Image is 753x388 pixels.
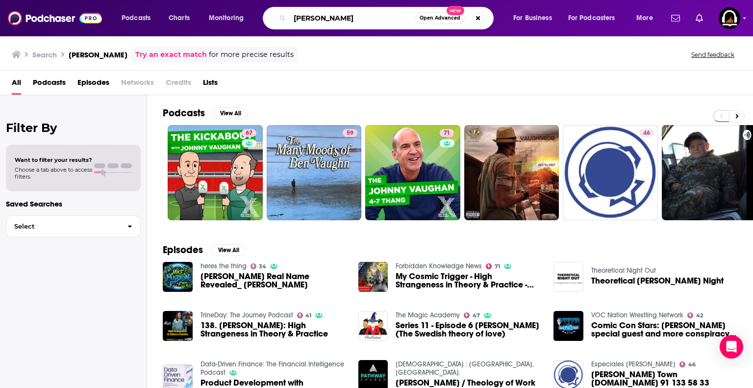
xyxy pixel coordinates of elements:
span: All [12,75,21,95]
img: Podchaser - Follow, Share and Rate Podcasts [8,9,102,27]
a: Theo Vaughn_s Real Name Revealed_ Theodore Capitani Vaughn Karnatowski [201,272,347,289]
a: EpisodesView All [163,244,246,256]
span: Comic Con Stars: [PERSON_NAME] special guest and more conspiracy theories! [591,321,737,338]
a: Comic Con Stars: Bryan Vaughn special guest and more conspiracy theories! [591,321,737,338]
span: Choose a tab above to access filters. [15,166,92,180]
span: Want to filter your results? [15,156,92,163]
a: 42 [687,312,703,318]
span: Logged in as kpunia [719,7,740,29]
button: Select [6,215,141,237]
img: User Profile [719,7,740,29]
div: Open Intercom Messenger [720,335,743,359]
span: Podcasts [122,11,151,25]
span: 138. [PERSON_NAME]: High Strangeness in Theory & Practice [201,321,347,338]
span: for more precise results [209,49,294,60]
a: VOC Nation Wrestling Network [591,311,683,319]
span: Theoretical [PERSON_NAME] Night [591,277,724,285]
button: open menu [506,10,564,26]
button: View All [213,107,248,119]
a: Phil Vaughn / Theology of Work [396,379,535,387]
a: 71 [440,129,454,137]
a: Charts [162,10,196,26]
a: TrineDay: The Journey Podcast [201,311,293,319]
button: Show profile menu [719,7,740,29]
a: PodcastsView All [163,107,248,119]
a: Theoretical Vince Vaughn Night [591,277,724,285]
a: 67 [168,125,263,220]
span: Select [6,223,120,230]
a: 46 [563,125,658,220]
span: [PERSON_NAME] / Theology of Work [396,379,535,387]
a: 59 [267,125,362,220]
h2: Filter By [6,121,141,135]
h2: Podcasts [163,107,205,119]
button: open menu [202,10,256,26]
span: 46 [643,129,650,138]
a: Show notifications dropdown [692,10,707,26]
span: 71 [495,264,500,269]
div: Search podcasts, credits, & more... [272,7,503,29]
span: Networks [121,75,154,95]
span: 67 [246,129,252,138]
a: 67 [242,129,256,137]
a: Episodes [77,75,109,95]
img: Series 11 - Episode 6 James Vaughan (The Swedish theory of love) [358,311,388,341]
a: Try an exact match [135,49,207,60]
a: heres the thing [201,262,247,270]
h3: Search [32,50,57,59]
a: Theoretical Night Out [591,266,656,275]
a: Podcasts [33,75,66,95]
p: Saved Searches [6,199,141,208]
img: Theoretical Vince Vaughn Night [553,262,583,292]
span: More [636,11,653,25]
span: Series 11 - Episode 6 [PERSON_NAME] (The Swedish theory of love) [396,321,542,338]
span: My Cosmic Trigger - High Strangeness in Theory & Practice - Timeline Magick | [PERSON_NAME] [396,272,542,289]
img: My Cosmic Trigger - High Strangeness in Theory & Practice - Timeline Magick | Matt Vaughn [358,262,388,292]
span: For Business [513,11,552,25]
a: 41 [297,312,312,318]
a: My Cosmic Trigger - High Strangeness in Theory & Practice - Timeline Magick | Matt Vaughn [396,272,542,289]
a: Show notifications dropdown [667,10,684,26]
button: Send feedback [688,51,737,59]
a: 71 [486,263,500,269]
span: For Podcasters [568,11,615,25]
button: View All [211,244,246,256]
span: 34 [259,264,266,269]
a: The Magic Academy [396,311,460,319]
span: Open Advanced [420,16,460,21]
a: Series 11 - Episode 6 James Vaughan (The Swedish theory of love) [396,321,542,338]
span: Credits [166,75,191,95]
a: 59 [343,129,357,137]
input: Search podcasts, credits, & more... [290,10,415,26]
span: 42 [696,313,703,318]
img: 138. Matt Vaughn: High Strangeness in Theory & Practice [163,311,193,341]
span: [PERSON_NAME] Town [DOMAIN_NAME] 91 133 58 33 [591,370,737,387]
a: Vaughan Town vaughantown.com 91 133 58 33 [591,370,737,387]
span: Lists [203,75,218,95]
span: Charts [169,11,190,25]
button: open menu [629,10,665,26]
a: 71 [365,125,460,220]
span: 59 [347,129,353,138]
span: New [447,6,464,15]
img: Theo Vaughn_s Real Name Revealed_ Theodore Capitani Vaughn Karnatowski [163,262,193,292]
a: 46 [639,129,654,137]
span: 71 [444,129,450,138]
button: open menu [115,10,163,26]
h3: [PERSON_NAME] [69,50,127,59]
a: Data-Driven Finance: The Financial Intelligence Podcast [201,360,344,377]
span: 46 [688,362,696,367]
button: Open AdvancedNew [415,12,465,24]
a: 34 [251,263,267,269]
a: 138. Matt Vaughn: High Strangeness in Theory & Practice [201,321,347,338]
img: Comic Con Stars: Bryan Vaughn special guest and more conspiracy theories! [553,311,583,341]
a: Pathway Church : Redding, CA. [396,360,534,377]
span: Monitoring [209,11,244,25]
